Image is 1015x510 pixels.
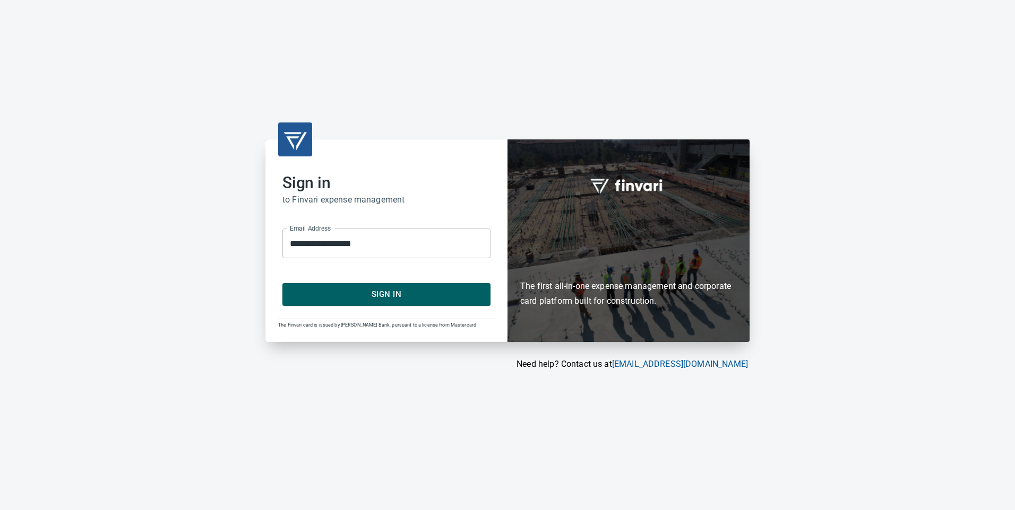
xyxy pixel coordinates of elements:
span: The Finvari card is issued by [PERSON_NAME] Bank, pursuant to a license from Mastercard [278,322,476,328]
h2: Sign in [282,173,491,192]
button: Sign In [282,283,491,305]
div: Finvari [507,139,750,341]
img: transparent_logo.png [282,127,308,152]
a: [EMAIL_ADDRESS][DOMAIN_NAME] [612,359,748,369]
h6: The first all-in-one expense management and corporate card platform built for construction. [520,217,737,309]
span: Sign In [294,287,479,301]
img: fullword_logo_white.png [589,173,668,197]
p: Need help? Contact us at [265,358,748,371]
h6: to Finvari expense management [282,192,491,207]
